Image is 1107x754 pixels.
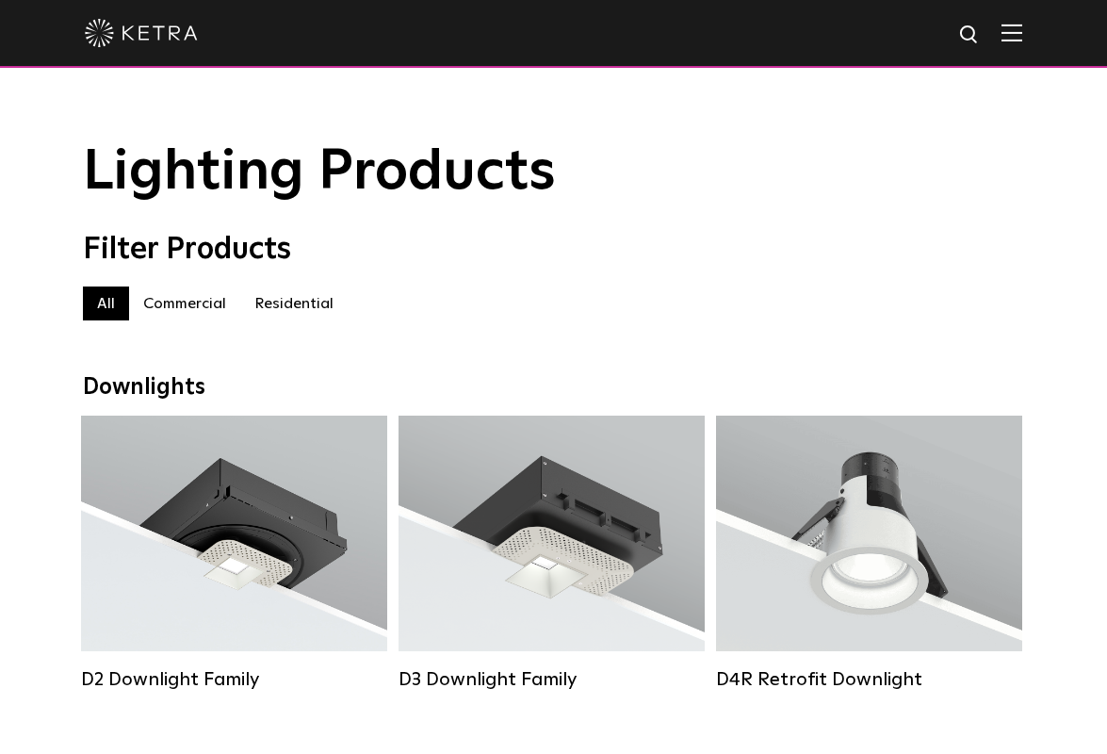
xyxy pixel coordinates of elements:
div: D3 Downlight Family [399,668,705,691]
img: ketra-logo-2019-white [85,19,198,47]
a: D4R Retrofit Downlight Lumen Output:800Colors:White / BlackBeam Angles:15° / 25° / 40° / 60°Watta... [716,416,1022,700]
label: All [83,287,129,320]
a: D2 Downlight Family Lumen Output:1200Colors:White / Black / Gloss Black / Silver / Bronze / Silve... [81,416,387,700]
img: search icon [958,24,982,47]
img: Hamburger%20Nav.svg [1001,24,1022,41]
label: Commercial [129,287,240,320]
div: D2 Downlight Family [81,668,387,691]
div: Filter Products [83,232,1025,268]
a: D3 Downlight Family Lumen Output:700 / 900 / 1100Colors:White / Black / Silver / Bronze / Paintab... [399,416,705,700]
label: Residential [240,287,348,320]
div: D4R Retrofit Downlight [716,668,1022,691]
span: Lighting Products [83,144,556,201]
div: Downlights [83,374,1025,402]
